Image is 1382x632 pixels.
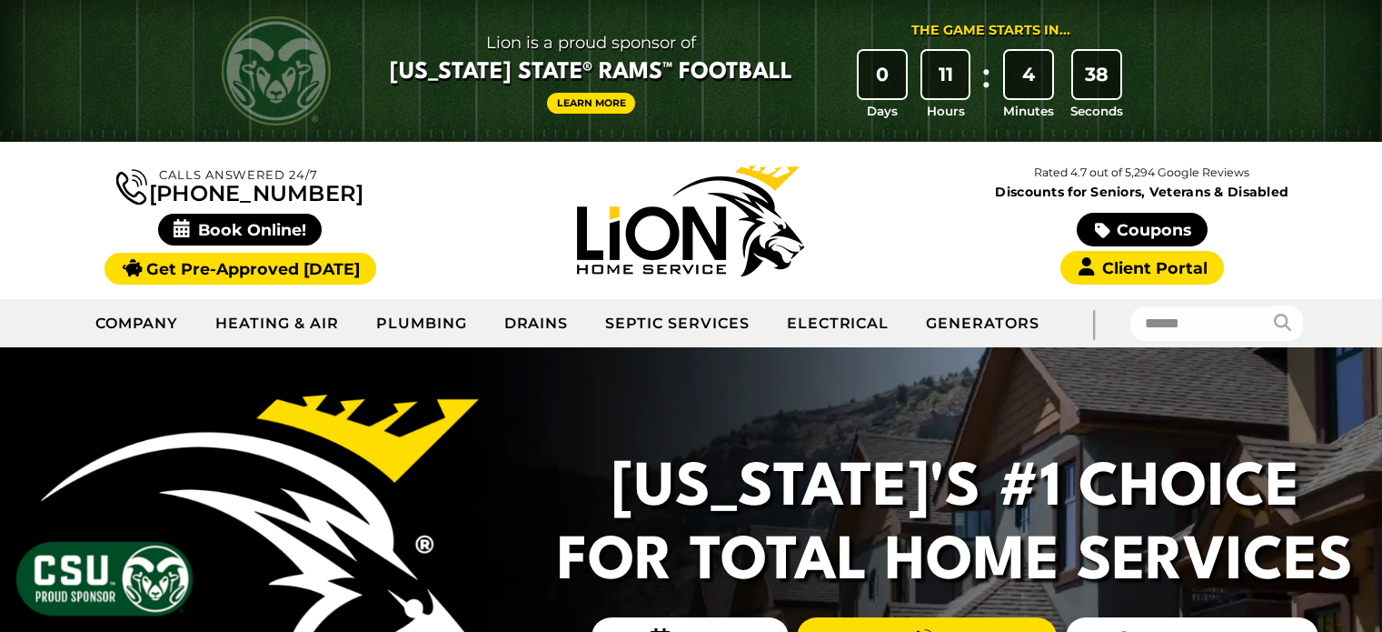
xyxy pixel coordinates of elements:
span: Seconds [1070,102,1123,120]
h2: [US_STATE]'s #1 Choice For Total Home Services [546,453,1364,599]
div: 38 [1073,51,1120,98]
a: Company [77,301,198,346]
p: Rated 4.7 out of 5,294 Google Reviews [917,163,1367,183]
a: Plumbing [358,301,486,346]
span: Lion is a proud sponsor of [390,28,792,57]
img: Lion Home Service [577,166,804,276]
span: Days [867,102,898,120]
span: Minutes [1003,102,1054,120]
a: Heating & Air [197,301,357,346]
a: [PHONE_NUMBER] [116,166,363,205]
a: Electrical [769,301,909,346]
div: 0 [859,51,906,98]
a: Client Portal [1060,251,1224,285]
img: CSU Rams logo [222,16,331,125]
span: [US_STATE] State® Rams™ Football [390,57,792,88]
div: 4 [1005,51,1052,98]
span: Hours [927,102,965,120]
a: Get Pre-Approved [DATE] [104,253,376,285]
a: Generators [908,301,1058,346]
div: : [977,51,995,121]
a: Drains [486,301,588,346]
a: Coupons [1077,213,1208,246]
div: | [1058,299,1130,347]
a: Septic Services [587,301,768,346]
div: The Game Starts in... [911,21,1070,41]
div: 11 [922,51,969,98]
img: CSU Sponsor Badge [14,539,195,618]
a: Learn More [547,93,636,114]
span: Book Online! [158,214,323,246]
span: Discounts for Seniors, Veterans & Disabled [920,186,1364,198]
